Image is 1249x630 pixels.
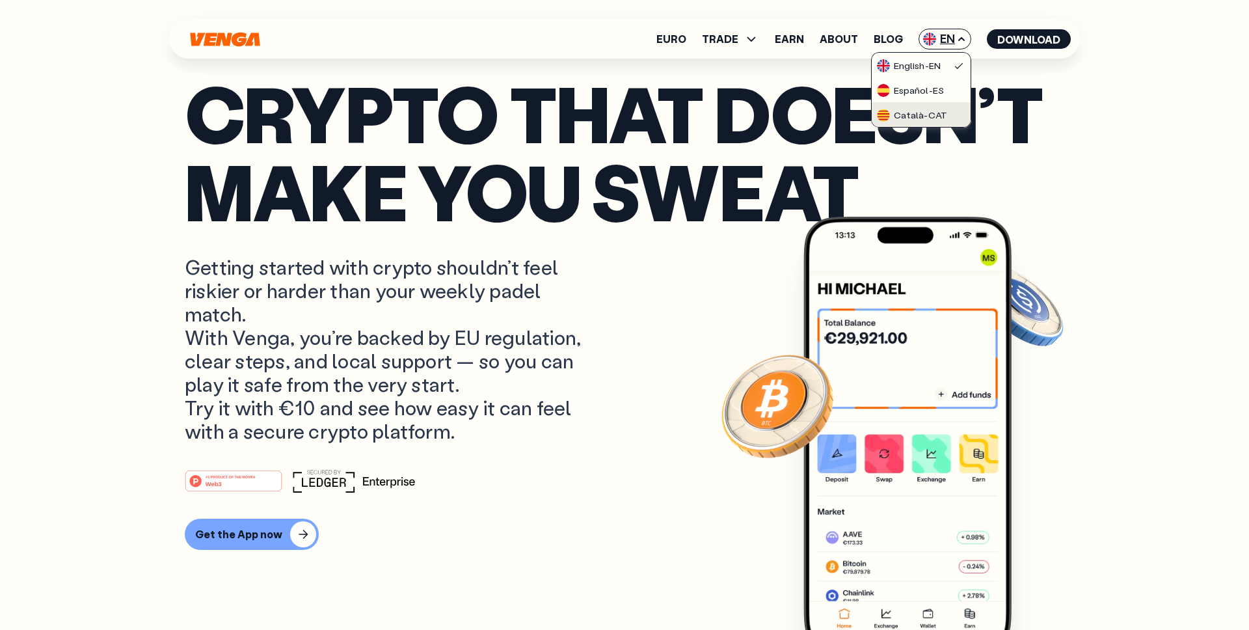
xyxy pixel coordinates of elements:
tspan: Web3 [206,480,222,487]
img: USDC coin [973,259,1066,353]
p: Getting started with crypto shouldn’t feel riskier or harder than your weekly padel match. With V... [185,256,596,443]
img: flag-cat [877,109,890,122]
div: Català - CAT [877,109,947,122]
span: EN [919,29,971,49]
a: Euro [656,34,686,44]
p: Crypto that doesn’t make you sweat [185,74,1064,230]
a: flag-ukEnglish-EN [872,53,971,77]
img: flag-uk [877,59,890,72]
div: Get the App now [195,528,282,541]
a: Get the App now [185,519,1064,550]
div: English - EN [877,59,941,72]
span: TRADE [702,34,738,44]
a: #1 PRODUCT OF THE MONTHWeb3 [185,478,282,495]
div: Español - ES [877,84,944,97]
a: About [820,34,858,44]
a: flag-catCatalà-CAT [872,102,971,127]
button: Get the App now [185,519,319,550]
img: Bitcoin [719,347,836,464]
img: flag-es [877,84,890,97]
tspan: #1 PRODUCT OF THE MONTH [206,474,255,478]
a: flag-esEspañol-ES [872,77,971,102]
svg: Home [189,32,262,47]
span: TRADE [702,31,759,47]
a: Blog [874,34,903,44]
button: Download [987,29,1071,49]
a: Earn [775,34,804,44]
img: flag-uk [923,33,936,46]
